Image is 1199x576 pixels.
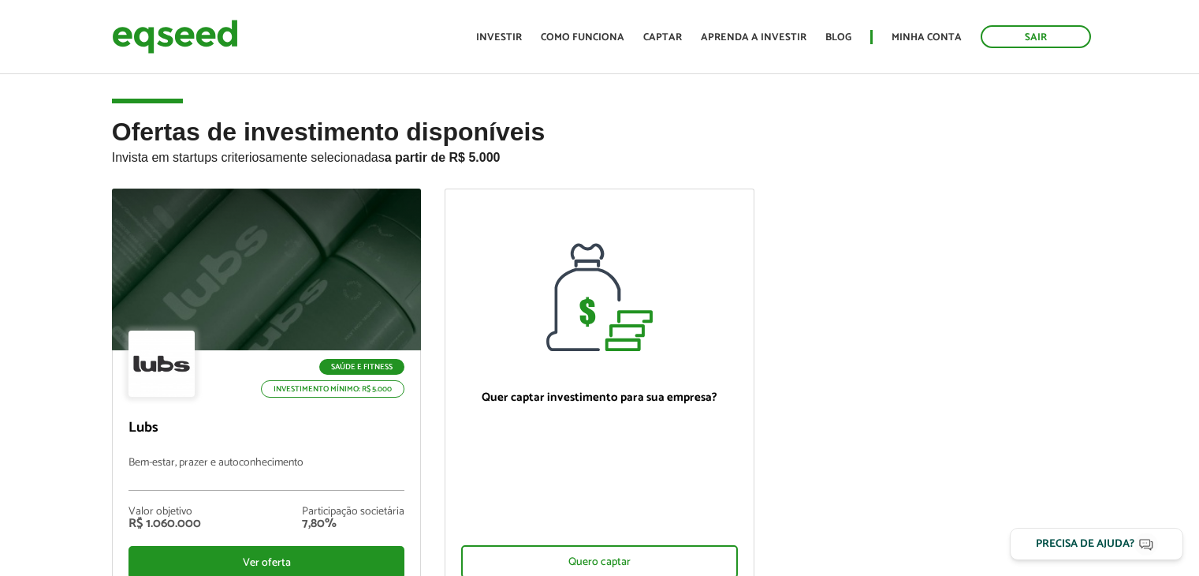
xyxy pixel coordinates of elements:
div: R$ 1.060.000 [128,518,201,530]
a: Aprenda a investir [701,32,806,43]
a: Blog [825,32,851,43]
p: Saúde e Fitness [319,359,404,375]
div: Participação societária [302,507,404,518]
p: Quer captar investimento para sua empresa? [461,391,738,405]
p: Bem-estar, prazer e autoconhecimento [128,457,405,491]
strong: a partir de R$ 5.000 [385,151,501,164]
img: EqSeed [112,16,238,58]
p: Lubs [128,420,405,437]
div: Valor objetivo [128,507,201,518]
a: Minha conta [892,32,962,43]
p: Invista em startups criteriosamente selecionadas [112,146,1088,165]
h2: Ofertas de investimento disponíveis [112,118,1088,189]
a: Investir [476,32,522,43]
div: 7,80% [302,518,404,530]
a: Como funciona [541,32,624,43]
a: Sair [981,25,1091,48]
a: Captar [643,32,682,43]
p: Investimento mínimo: R$ 5.000 [261,380,404,398]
